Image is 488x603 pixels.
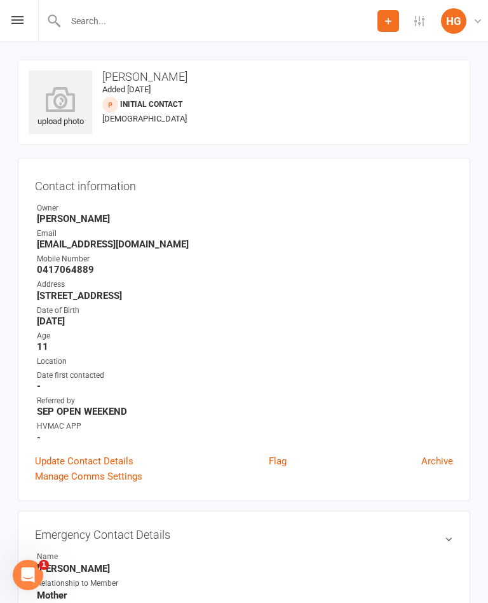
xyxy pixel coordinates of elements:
[102,114,187,123] span: [DEMOGRAPHIC_DATA]
[37,432,453,443] strong: -
[37,290,453,301] strong: [STREET_ADDRESS]
[37,253,453,265] div: Mobile Number
[120,100,182,109] span: Initial Contact
[35,528,453,541] h3: Emergency Contact Details
[35,175,453,193] h3: Contact information
[37,356,453,368] div: Location
[37,380,453,392] strong: -
[37,420,453,433] div: HVMAC APP
[62,12,377,30] input: Search...
[37,330,453,342] div: Age
[269,454,287,469] a: Flag
[37,406,453,417] strong: SEP OPEN WEEKEND
[37,315,453,327] strong: [DATE]
[37,590,453,601] strong: Mother
[37,213,453,225] strong: [PERSON_NAME]
[37,228,453,240] div: Email
[35,469,142,484] a: Manage Comms Settings
[37,551,142,563] div: Name
[37,264,453,275] strong: 0417064889
[35,454,133,469] a: Update Contact Details
[37,370,453,382] div: Date first contacted
[102,85,151,94] time: Added [DATE]
[441,8,466,34] div: HG
[37,305,453,317] div: Date of Birth
[37,341,453,352] strong: 11
[29,71,459,83] h3: [PERSON_NAME]
[37,202,453,214] div: Owner
[29,87,92,128] div: upload photo
[37,395,453,407] div: Referred by
[13,560,43,590] iframe: Intercom live chat
[37,239,453,250] strong: [EMAIL_ADDRESS][DOMAIN_NAME]
[37,279,453,291] div: Address
[37,578,142,590] div: Relationship to Member
[39,560,49,570] span: 1
[421,454,453,469] a: Archive
[37,563,453,574] strong: [PERSON_NAME]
